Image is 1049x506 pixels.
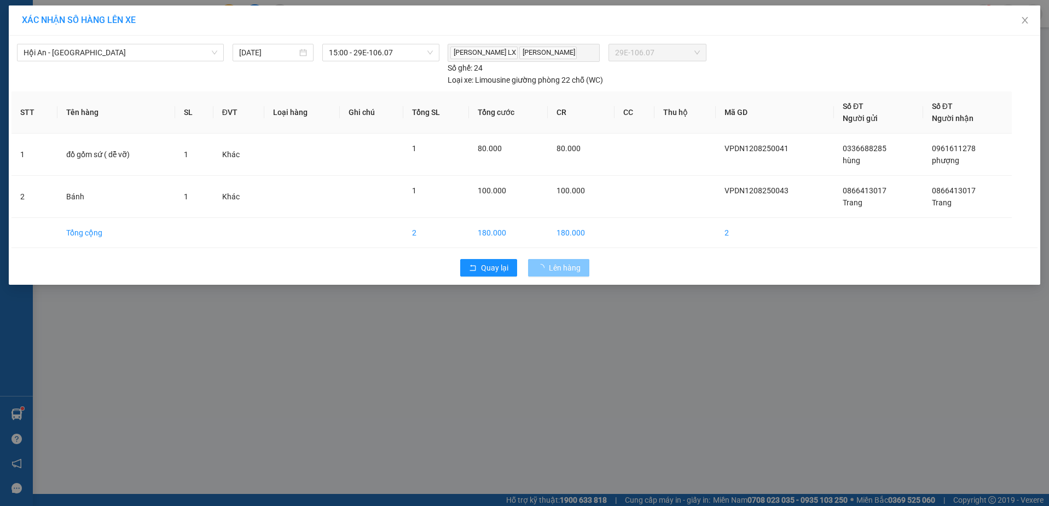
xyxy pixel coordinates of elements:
[340,91,403,134] th: Ghi chú
[184,150,188,159] span: 1
[57,218,175,248] td: Tổng cộng
[932,186,976,195] span: 0866413017
[557,144,581,153] span: 80.000
[716,218,834,248] td: 2
[175,91,213,134] th: SL
[843,102,863,111] span: Số ĐT
[450,47,518,59] span: [PERSON_NAME] LX
[412,186,416,195] span: 1
[932,198,952,207] span: Trang
[469,264,477,273] span: rollback
[843,114,878,123] span: Người gửi
[11,134,57,176] td: 1
[38,64,120,81] span: ↔ [GEOGRAPHIC_DATA]
[478,144,502,153] span: 80.000
[654,91,716,134] th: Thu hộ
[403,91,470,134] th: Tổng SL
[548,218,615,248] td: 180.000
[725,186,789,195] span: VPDN1208250043
[329,44,433,61] span: 15:00 - 29E-106.07
[264,91,340,134] th: Loại hàng
[126,67,205,78] span: VPDN1208250041
[843,144,886,153] span: 0336688285
[716,91,834,134] th: Mã GD
[6,37,28,91] img: logo
[932,114,973,123] span: Người nhận
[448,62,483,74] div: 24
[1010,5,1040,36] button: Close
[615,44,700,61] span: 29E-106.07
[403,218,470,248] td: 2
[448,74,473,86] span: Loại xe:
[213,176,264,218] td: Khác
[481,262,508,274] span: Quay lại
[460,259,517,277] button: rollbackQuay lại
[548,91,615,134] th: CR
[34,55,120,81] span: ↔ [GEOGRAPHIC_DATA]
[843,198,862,207] span: Trang
[22,15,136,25] span: XÁC NHẬN SỐ HÀNG LÊN XE
[184,192,188,201] span: 1
[615,91,654,134] th: CC
[448,62,472,74] span: Số ghế:
[549,262,581,274] span: Lên hàng
[932,156,959,165] span: phượng
[469,91,548,134] th: Tổng cước
[57,134,175,176] td: đồ gốm sứ ( dễ vỡ)
[57,91,175,134] th: Tên hàng
[412,144,416,153] span: 1
[469,218,548,248] td: 180.000
[725,144,789,153] span: VPDN1208250041
[528,259,589,277] button: Lên hàng
[213,134,264,176] td: Khác
[34,47,120,81] span: SAPA, LÀO CAI ↔ [GEOGRAPHIC_DATA]
[932,102,953,111] span: Số ĐT
[537,264,549,272] span: loading
[557,186,585,195] span: 100.000
[24,44,217,61] span: Hội An - Hà Nội
[519,47,577,59] span: [PERSON_NAME]
[11,176,57,218] td: 2
[57,176,175,218] td: Bánh
[213,91,264,134] th: ĐVT
[239,47,297,59] input: 12/08/2025
[932,144,976,153] span: 0961611278
[1021,16,1029,25] span: close
[843,156,860,165] span: hùng
[11,91,57,134] th: STT
[843,186,886,195] span: 0866413017
[478,186,506,195] span: 100.000
[39,9,114,44] strong: CHUYỂN PHÁT NHANH HK BUSLINES
[448,74,603,86] div: Limousine giường phòng 22 chỗ (WC)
